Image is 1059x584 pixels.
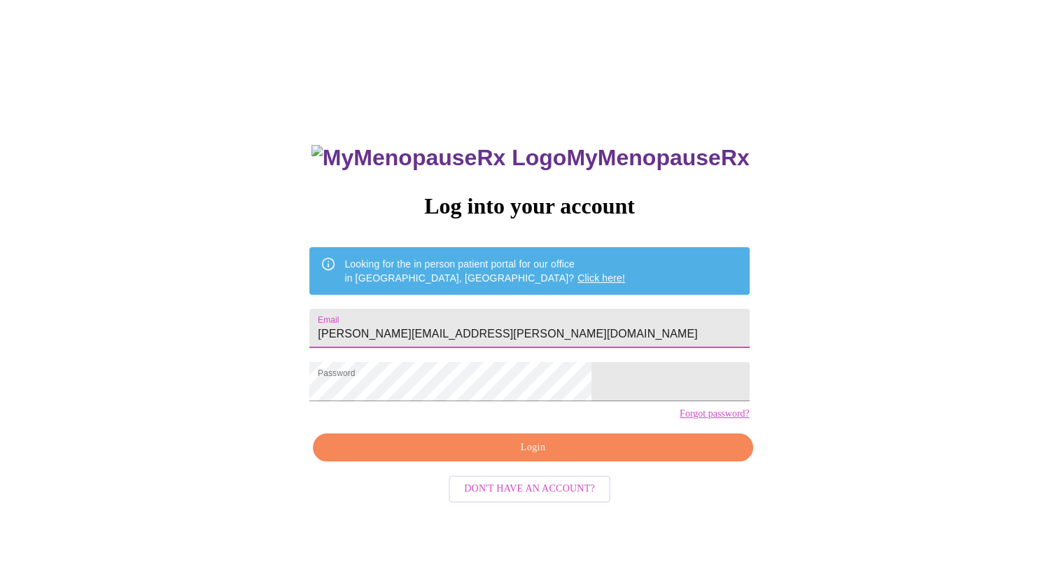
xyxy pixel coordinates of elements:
[449,475,610,503] button: Don't have an account?
[445,482,614,494] a: Don't have an account?
[680,408,750,419] a: Forgot password?
[344,251,625,291] div: Looking for the in person patient portal for our office in [GEOGRAPHIC_DATA], [GEOGRAPHIC_DATA]?
[311,145,566,171] img: MyMenopauseRx Logo
[309,193,749,219] h3: Log into your account
[329,439,736,457] span: Login
[311,145,750,171] h3: MyMenopauseRx
[577,272,625,284] a: Click here!
[313,433,752,462] button: Login
[464,480,595,498] span: Don't have an account?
